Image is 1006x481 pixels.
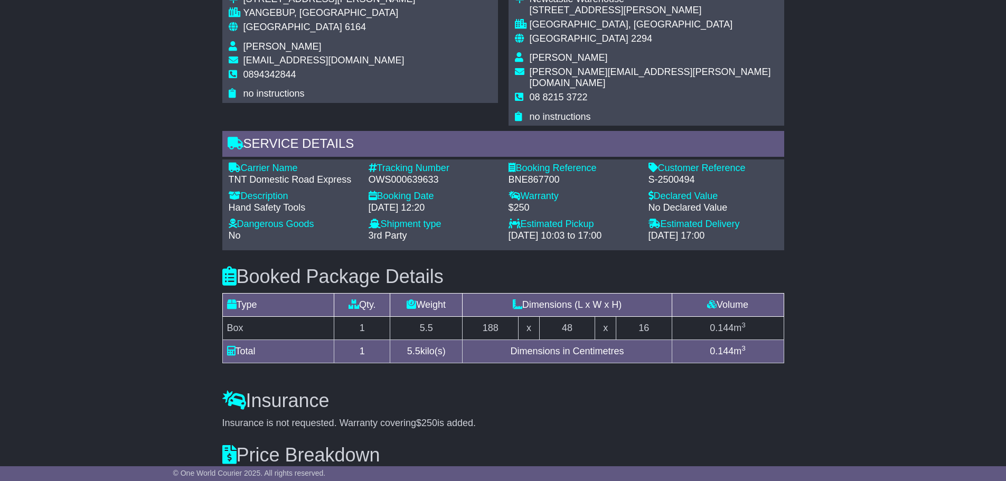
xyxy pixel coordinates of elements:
span: 0.144 [710,346,734,356]
div: Booking Reference [509,163,638,174]
div: Customer Reference [648,163,778,174]
span: [PERSON_NAME] [243,41,322,52]
span: © One World Courier 2025. All rights reserved. [173,469,326,477]
div: Insurance is not requested. Warranty covering is added. [222,418,784,429]
td: kilo(s) [390,340,463,363]
div: Description [229,191,358,202]
td: 48 [539,317,595,340]
div: Booking Date [369,191,498,202]
span: 3rd Party [369,230,407,241]
span: no instructions [243,88,305,99]
span: 2294 [631,33,652,44]
div: S-2500494 [648,174,778,186]
td: 188 [463,317,519,340]
td: Qty. [334,294,390,317]
span: [PERSON_NAME][EMAIL_ADDRESS][PERSON_NAME][DOMAIN_NAME] [530,67,771,89]
td: Dimensions (L x W x H) [463,294,672,317]
td: 1 [334,340,390,363]
h3: Price Breakdown [222,445,784,466]
td: x [595,317,616,340]
span: [GEOGRAPHIC_DATA] [243,22,342,32]
span: 08 8215 3722 [530,92,588,102]
td: Box [222,317,334,340]
span: No [229,230,241,241]
span: 6164 [345,22,366,32]
td: Dimensions in Centimetres [463,340,672,363]
div: Estimated Delivery [648,219,778,230]
sup: 3 [741,321,746,329]
td: Type [222,294,334,317]
span: [EMAIL_ADDRESS][DOMAIN_NAME] [243,55,405,65]
td: 5.5 [390,317,463,340]
td: Total [222,340,334,363]
td: Volume [672,294,784,317]
div: Service Details [222,131,784,159]
div: YANGEBUP, [GEOGRAPHIC_DATA] [243,7,416,19]
td: 1 [334,317,390,340]
td: Weight [390,294,463,317]
div: $250 [509,202,638,214]
div: Warranty [509,191,638,202]
div: [DATE] 10:03 to 17:00 [509,230,638,242]
span: 5.5 [407,346,420,356]
div: OWS000639633 [369,174,498,186]
span: no instructions [530,111,591,122]
span: [GEOGRAPHIC_DATA] [530,33,628,44]
div: Estimated Pickup [509,219,638,230]
div: [GEOGRAPHIC_DATA], [GEOGRAPHIC_DATA] [530,19,778,31]
div: [DATE] 12:20 [369,202,498,214]
span: [PERSON_NAME] [530,52,608,63]
div: TNT Domestic Road Express [229,174,358,186]
td: m [672,317,784,340]
div: [STREET_ADDRESS][PERSON_NAME] [530,5,778,16]
div: Dangerous Goods [229,219,358,230]
h3: Booked Package Details [222,266,784,287]
div: Shipment type [369,219,498,230]
div: No Declared Value [648,202,778,214]
td: x [519,317,539,340]
h3: Insurance [222,390,784,411]
td: 16 [616,317,672,340]
div: Hand Safety Tools [229,202,358,214]
span: 0.144 [710,323,734,333]
div: Tracking Number [369,163,498,174]
div: [DATE] 17:00 [648,230,778,242]
span: 0894342844 [243,69,296,80]
div: Carrier Name [229,163,358,174]
div: Declared Value [648,191,778,202]
td: m [672,340,784,363]
span: $250 [416,418,437,428]
sup: 3 [741,344,746,352]
div: BNE867700 [509,174,638,186]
